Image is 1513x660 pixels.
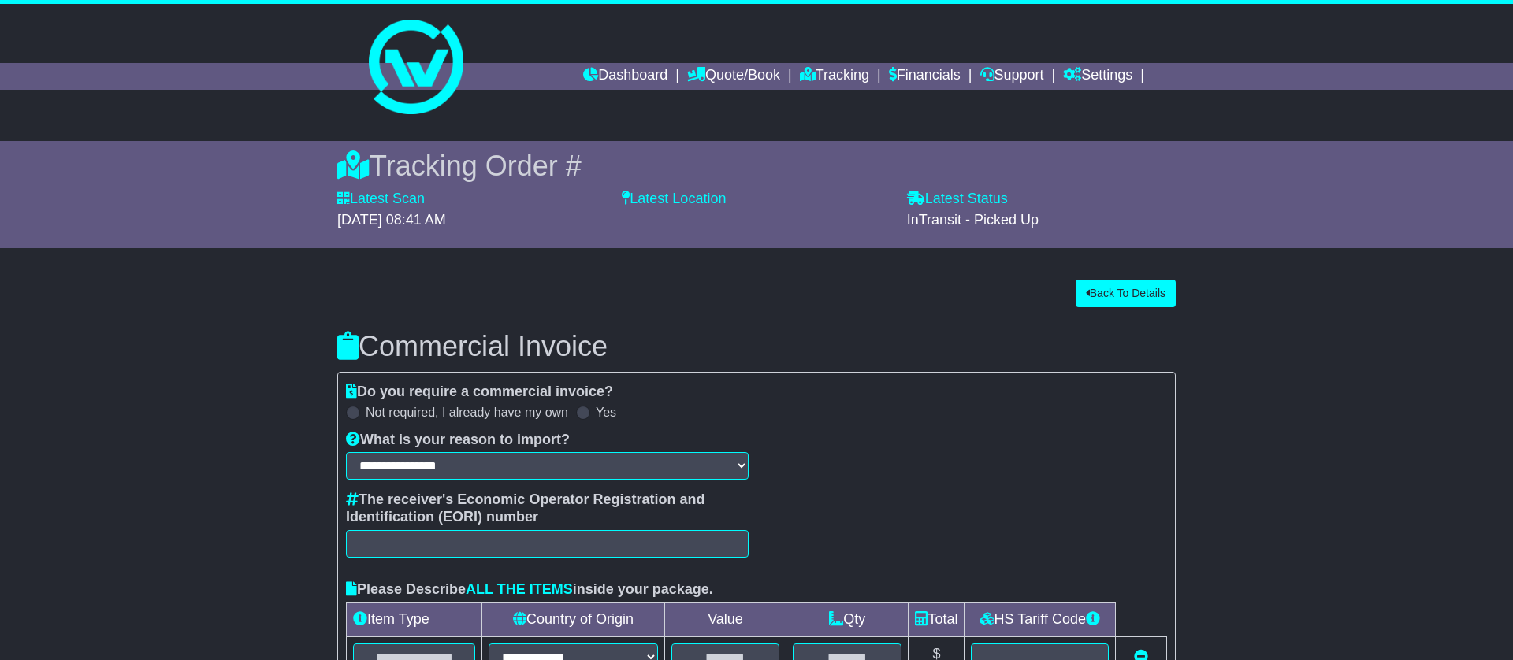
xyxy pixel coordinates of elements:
label: Latest Location [622,191,726,208]
span: [DATE] 08:41 AM [337,212,446,228]
td: Total [909,603,965,637]
a: Settings [1063,63,1132,90]
a: Financials [889,63,961,90]
td: HS Tariff Code [965,603,1116,637]
label: Please Describe inside your package. [346,581,713,599]
span: ALL THE ITEMS [466,581,573,597]
a: Dashboard [583,63,667,90]
label: Not required, I already have my own [366,405,568,420]
label: The receiver's Economic Operator Registration and Identification (EORI) number [346,491,749,525]
h3: Commercial Invoice [337,331,1176,362]
td: Item Type [347,603,482,637]
span: InTransit - Picked Up [907,212,1039,228]
label: Do you require a commercial invoice? [346,384,613,401]
div: Tracking Order # [337,149,1176,183]
label: Yes [596,405,616,420]
label: Latest Scan [337,191,425,208]
td: Value [664,603,786,637]
a: Quote/Book [687,63,780,90]
td: Qty [786,603,909,637]
a: Tracking [800,63,869,90]
label: Latest Status [907,191,1008,208]
td: Country of Origin [482,603,664,637]
a: Support [980,63,1044,90]
label: What is your reason to import? [346,432,570,449]
button: Back To Details [1076,280,1176,307]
